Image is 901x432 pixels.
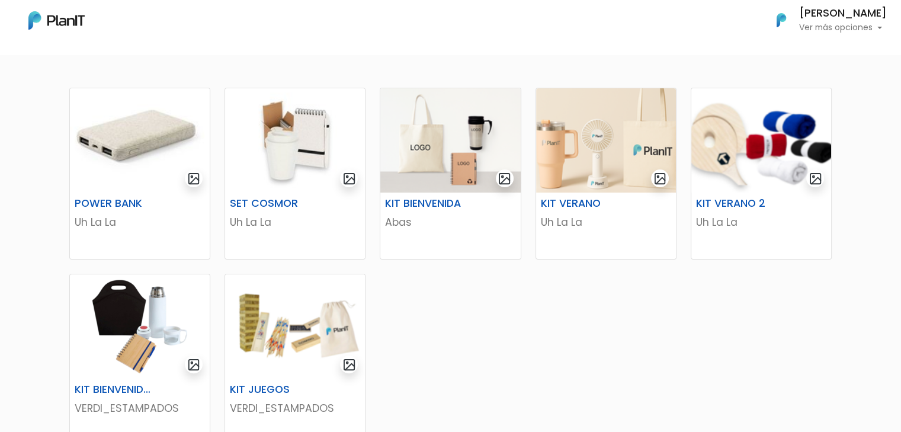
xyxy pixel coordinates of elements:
a: gallery-light POWER BANK Uh La La [69,88,210,260]
p: VERDI_ESTAMPADOS [75,401,205,416]
img: gallery-light [342,172,356,185]
button: PlanIt Logo [PERSON_NAME] Ver más opciones [761,5,887,36]
p: Uh La La [696,215,826,230]
img: PlanIt Logo [768,7,794,33]
img: thumb_ChatGPT_Image_30_jun_2025__12_13_10.png [380,88,520,193]
a: gallery-light SET COSMOR Uh La La [225,88,365,260]
img: thumb_2000___2000-Photoroom_-_2025-06-27T163443.709.jpg [225,88,365,193]
p: VERDI_ESTAMPADOS [230,401,360,416]
a: gallery-light KIT BIENVENIDA Abas [380,88,521,260]
p: Uh La La [230,215,360,230]
a: gallery-light KIT VERANO Uh La La [536,88,676,260]
h6: POWER BANK [68,197,164,210]
h6: KIT BIENVENIDA 8 [68,383,164,396]
img: gallery-light [498,172,511,185]
img: thumb_Captura_de_pantalla_2025-09-04_164953.png [691,88,831,193]
img: gallery-light [187,172,201,185]
img: gallery-light [187,358,201,372]
img: thumb_WhatsApp_Image_2025-06-21_at_11.38.19.jpeg [70,88,210,193]
h6: KIT VERANO 2 [689,197,785,210]
h6: KIT BIENVENIDA [378,197,474,210]
p: Uh La La [541,215,671,230]
img: thumb_ChatGPT_Image_4_sept_2025__22_10_23.png [536,88,676,193]
img: gallery-light [342,358,356,372]
img: PlanIt Logo [28,11,85,30]
h6: KIT JUEGOS [223,383,319,396]
img: gallery-light [809,172,822,185]
p: Ver más opciones [799,24,887,32]
p: Uh La La [75,215,205,230]
h6: [PERSON_NAME] [799,8,887,19]
h6: SET COSMOR [223,197,319,210]
img: gallery-light [653,172,667,185]
p: Abas [385,215,515,230]
a: gallery-light KIT VERANO 2 Uh La La [691,88,832,260]
h6: KIT VERANO [534,197,630,210]
img: thumb_2000___2000-Photoroom_-_2025-04-07T171610.671.png [70,274,210,379]
div: ¿Necesitás ayuda? [61,11,171,34]
img: thumb_Captura_de_pantalla_2025-09-04_105435.png [225,274,365,379]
